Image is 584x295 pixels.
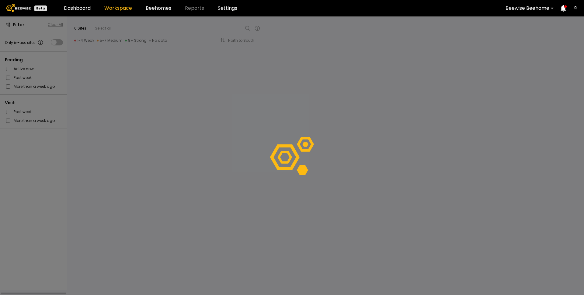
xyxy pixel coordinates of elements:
[185,6,204,11] span: Reports
[218,6,237,11] a: Settings
[146,6,171,11] a: Beehomes
[34,5,47,11] div: Beta
[6,4,31,12] img: Beewise logo
[64,6,91,11] a: Dashboard
[104,6,132,11] a: Workspace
